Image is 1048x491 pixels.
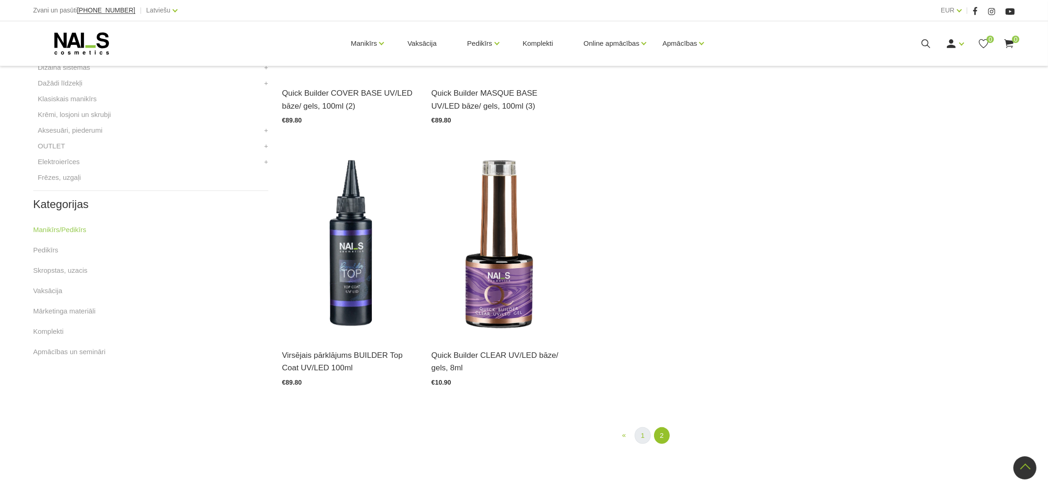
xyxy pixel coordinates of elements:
a: Manikīrs [351,25,377,62]
a: Previous [617,427,631,443]
span: [PHONE_NUMBER] [77,6,135,14]
span: €89.80 [282,117,302,124]
span: | [966,5,968,16]
a: Apmācības un semināri [33,346,106,357]
span: | [140,5,142,16]
a: + [264,62,268,73]
a: Latviešu [146,5,170,16]
span: 0 [987,36,994,43]
a: Komplekti [33,326,64,337]
a: 0 [1003,38,1015,49]
span: €10.90 [431,379,451,386]
a: Pedikīrs [33,245,58,256]
a: [PHONE_NUMBER] [77,7,135,14]
span: 0 [1012,36,1019,43]
a: Komplekti [515,21,561,66]
a: Manikīrs/Pedikīrs [33,224,86,235]
a: + [264,78,268,89]
a: + [264,156,268,167]
span: « [622,431,626,439]
a: Krēmi, losjoni un skrubji [38,109,111,120]
a: OUTLET [38,141,65,152]
a: Quick Builder COVER BASE UV/LED bāze/ gels, 100ml (2) [282,87,418,112]
nav: catalog-product-list [282,427,1015,444]
a: + [264,141,268,152]
a: Online apmācības [583,25,639,62]
a: Pedikīrs [467,25,492,62]
a: EUR [941,5,955,16]
a: Vaksācija [33,285,62,296]
a: Quick Builder CLEAR UV/LED bāze/ gels, 8ml [431,349,567,374]
a: + [264,125,268,136]
a: Virsējais pārklājums BUILDER Top Coat UV/LED 100ml [282,349,418,374]
span: €89.80 [282,379,302,386]
img: Builder Top virsējais pārklājums bez lipīgā slāņa gēllakas/gēla pārklājuma izlīdzināšanai un nost... [282,151,418,338]
a: Elektroierīces [38,156,80,167]
a: Vaksācija [400,21,444,66]
img: Quick Builder Clear Caurspīdīga bāze/gels. Šī bāze/gels ir unikāls produkts ar daudz izmantošanas... [431,151,567,338]
a: Aksesuāri, piederumi [38,125,103,136]
a: Klasiskais manikīrs [38,93,97,104]
a: Mārketinga materiāli [33,306,96,317]
span: €89.80 [431,117,451,124]
a: Apmācības [662,25,697,62]
a: Quick Builder MASQUE BASE UV/LED bāze/ gels, 100ml (3) [431,87,567,112]
a: 0 [978,38,989,49]
a: Dizaina sistēmas [38,62,90,73]
a: 1 [635,427,650,444]
a: 2 [654,427,670,444]
a: Skropstas, uzacis [33,265,88,276]
a: Dažādi līdzekļi [38,78,83,89]
a: Frēzes, uzgaļi [38,172,81,183]
h2: Kategorijas [33,198,268,210]
div: Zvani un pasūti [33,5,135,16]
